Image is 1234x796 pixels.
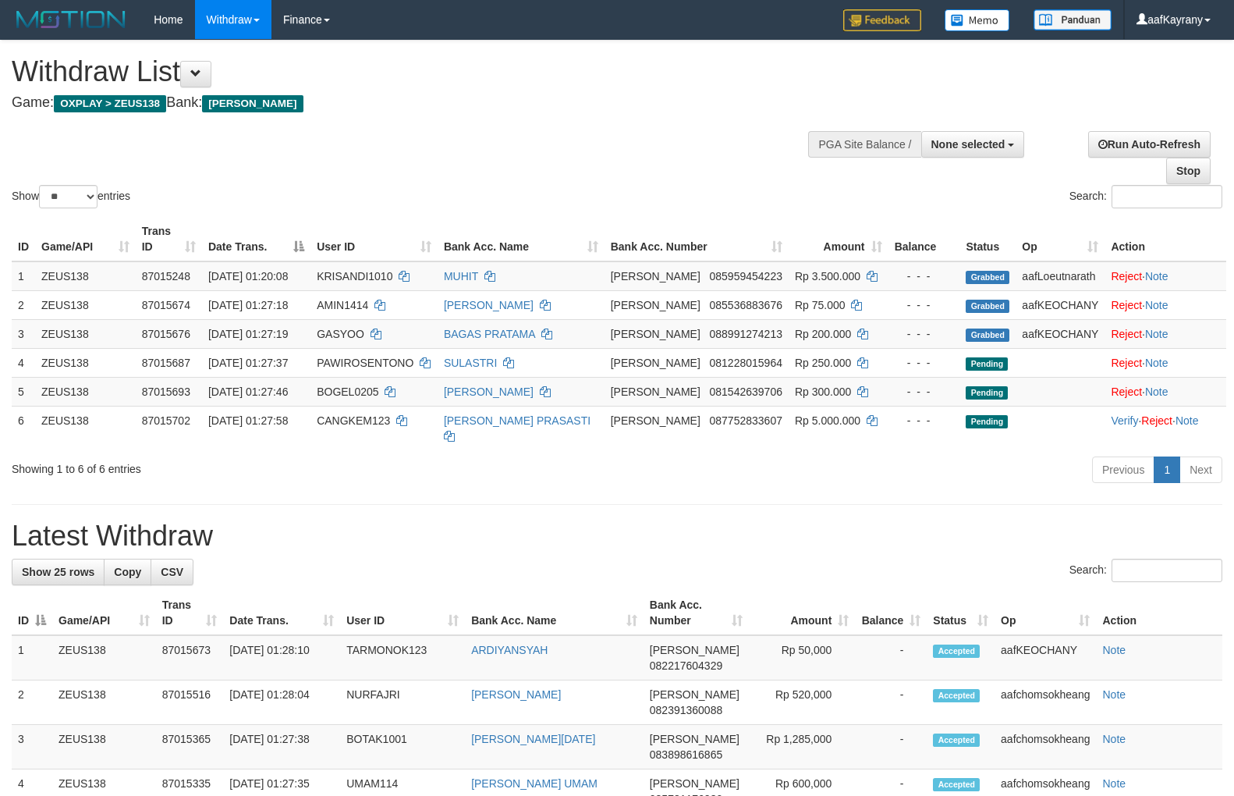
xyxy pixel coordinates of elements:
[795,357,851,369] span: Rp 250.000
[12,681,52,725] td: 2
[340,681,465,725] td: NURFAJRI
[317,357,413,369] span: PAWIROSENTONO
[340,635,465,681] td: TARMONOK123
[142,328,190,340] span: 87015676
[317,299,368,311] span: AMIN1414
[650,659,722,672] span: Copy 082217604329 to clipboard
[1105,377,1226,406] td: ·
[1088,131,1211,158] a: Run Auto-Refresh
[52,591,156,635] th: Game/API: activate to sort column ascending
[151,559,193,585] a: CSV
[795,270,860,283] span: Rp 3.500.000
[966,329,1009,342] span: Grabbed
[1145,270,1168,283] a: Note
[12,348,35,377] td: 4
[142,270,190,283] span: 87015248
[35,290,136,319] td: ZEUS138
[54,95,166,112] span: OXPLAY > ZEUS138
[471,688,561,701] a: [PERSON_NAME]
[895,326,954,342] div: - - -
[444,328,535,340] a: BAGAS PRATAMA
[749,681,856,725] td: Rp 520,000
[1112,185,1222,208] input: Search:
[1145,386,1168,398] a: Note
[933,689,980,702] span: Accepted
[895,297,954,313] div: - - -
[710,270,782,283] span: Copy 085959454223 to clipboard
[650,777,739,790] span: [PERSON_NAME]
[995,635,1096,681] td: aafKEOCHANY
[749,591,856,635] th: Amount: activate to sort column ascending
[340,725,465,769] td: BOTAK1001
[966,415,1008,428] span: Pending
[611,386,700,398] span: [PERSON_NAME]
[317,270,392,283] span: KRISANDI1010
[438,217,605,261] th: Bank Acc. Name: activate to sort column ascending
[749,635,856,681] td: Rp 50,000
[966,271,1009,284] span: Grabbed
[895,384,954,400] div: - - -
[1111,328,1142,340] a: Reject
[927,591,995,635] th: Status: activate to sort column ascending
[12,559,105,585] a: Show 25 rows
[444,299,534,311] a: [PERSON_NAME]
[795,414,860,427] span: Rp 5.000.000
[22,566,94,578] span: Show 25 rows
[1105,261,1226,291] td: ·
[1111,357,1142,369] a: Reject
[471,733,595,745] a: [PERSON_NAME][DATE]
[611,299,700,311] span: [PERSON_NAME]
[12,406,35,450] td: 6
[12,635,52,681] td: 1
[1016,319,1105,348] td: aafKEOCHANY
[317,386,378,398] span: BOGEL0205
[35,319,136,348] td: ZEUS138
[710,299,782,311] span: Copy 085536883676 to clipboard
[114,566,141,578] span: Copy
[795,386,851,398] span: Rp 300.000
[1111,386,1142,398] a: Reject
[605,217,789,261] th: Bank Acc. Number: activate to sort column ascending
[12,319,35,348] td: 3
[1069,185,1222,208] label: Search:
[1102,688,1126,701] a: Note
[223,725,340,769] td: [DATE] 01:27:38
[843,9,921,31] img: Feedback.jpg
[895,355,954,371] div: - - -
[52,681,156,725] td: ZEUS138
[808,131,920,158] div: PGA Site Balance /
[1179,457,1222,483] a: Next
[611,328,700,340] span: [PERSON_NAME]
[12,521,1222,552] h1: Latest Withdraw
[12,591,52,635] th: ID: activate to sort column descending
[966,300,1009,313] span: Grabbed
[52,725,156,769] td: ZEUS138
[310,217,438,261] th: User ID: activate to sort column ascending
[444,270,478,283] a: MUHIT
[995,681,1096,725] td: aafchomsokheang
[12,8,130,31] img: MOTION_logo.png
[650,733,739,745] span: [PERSON_NAME]
[444,414,590,427] a: [PERSON_NAME] PRASASTI
[1111,270,1142,283] a: Reject
[1145,299,1168,311] a: Note
[317,328,364,340] span: GASYOO
[1105,406,1226,450] td: · ·
[888,217,960,261] th: Balance
[12,377,35,406] td: 5
[1102,733,1126,745] a: Note
[931,138,1005,151] span: None selected
[12,217,35,261] th: ID
[1092,457,1154,483] a: Previous
[959,217,1016,261] th: Status
[39,185,98,208] select: Showentries
[1175,414,1199,427] a: Note
[12,261,35,291] td: 1
[855,635,927,681] td: -
[1102,777,1126,790] a: Note
[340,591,465,635] th: User ID: activate to sort column ascending
[855,591,927,635] th: Balance: activate to sort column ascending
[1096,591,1222,635] th: Action
[208,357,288,369] span: [DATE] 01:27:37
[1034,9,1112,30] img: panduan.png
